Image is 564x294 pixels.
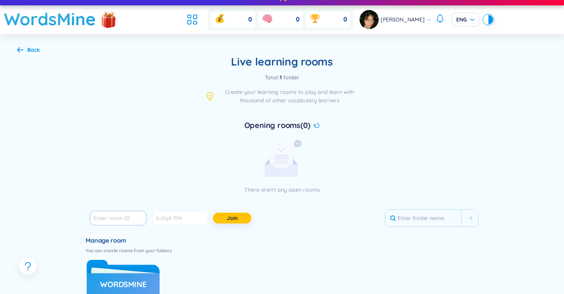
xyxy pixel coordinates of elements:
[101,9,116,32] img: flashSalesIcon.a7f4f837.png
[27,46,40,54] div: Back
[23,261,33,271] span: question
[213,213,251,223] button: Join
[360,10,381,29] a: avatar
[17,47,40,54] a: Back
[100,277,146,292] a: WordsMine
[360,10,379,29] img: avatar
[86,248,478,254] h6: You can create rooms from your folders
[296,15,300,24] span: 0
[280,74,283,81] span: 1
[265,74,280,81] span: Total :
[100,279,146,290] h3: WordsMine
[385,210,461,227] input: Enter folder name
[176,186,388,194] p: There aren't any open rooms
[86,236,478,245] h3: Manage room
[90,211,146,225] input: Enter room ID
[227,214,237,222] span: Join
[221,88,359,105] span: Create your learning rooms to play and learn with thousand of other vocabulary learners
[244,120,310,131] h5: Opening rooms (0)
[283,74,299,81] span: folder
[381,15,425,24] span: [PERSON_NAME]
[343,15,347,24] span: 0
[86,55,478,69] h2: Live learning rooms
[4,5,96,33] a: WordsMine
[248,15,252,24] span: 0
[152,211,208,225] input: 6-digit PIN
[456,16,475,23] span: ENG
[19,258,36,275] button: question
